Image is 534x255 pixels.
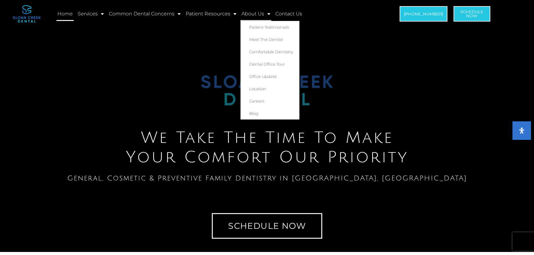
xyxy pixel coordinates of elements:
[240,21,299,119] ul: About Us
[108,7,182,21] a: Common Dental Concerns
[240,83,299,95] a: Location
[240,107,299,119] a: Blog
[240,58,299,70] a: Dental Office Tour
[3,175,531,182] h1: General, Cosmetic & Preventive Family Dentistry in [GEOGRAPHIC_DATA], [GEOGRAPHIC_DATA]
[3,128,531,167] h2: We Take The Time To Make Your Comfort Our Priority
[240,46,299,58] a: Comfortable Dentistry
[13,5,41,22] img: logo
[240,33,299,46] a: Meet The Dentist
[454,6,490,22] a: ScheduleNow
[56,7,74,21] a: Home
[240,7,271,21] a: About Us
[240,21,299,33] a: Patient Testimonials
[274,7,303,21] a: Contact Us
[56,7,367,21] nav: Menu
[460,10,483,18] span: Schedule Now
[240,95,299,107] a: Careers
[185,7,237,21] a: Patient Resources
[201,22,333,106] img: Sloan Creek Dental Logo
[512,121,531,140] button: Open Accessibility Panel
[400,6,447,22] a: [PHONE_NUMBER]
[228,222,306,230] span: Schedule Now
[240,70,299,83] a: Office Update
[212,213,322,239] a: Schedule Now
[404,12,443,16] span: [PHONE_NUMBER]
[77,7,105,21] a: Services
